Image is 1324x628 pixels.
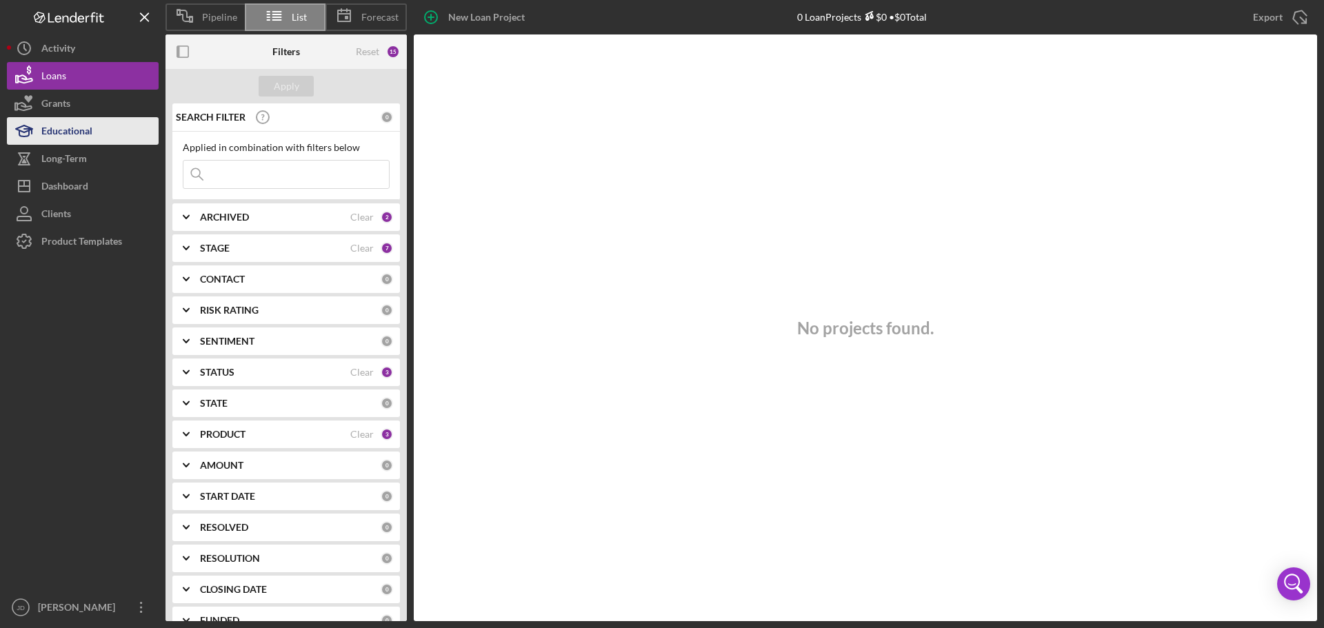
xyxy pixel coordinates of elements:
span: Pipeline [202,12,237,23]
b: STATE [200,398,228,409]
div: 0 [381,521,393,534]
text: JD [17,604,25,611]
div: 7 [381,242,393,254]
div: Loans [41,62,66,93]
div: 0 [381,459,393,472]
b: RISK RATING [200,305,259,316]
button: Dashboard [7,172,159,200]
span: List [292,12,307,23]
b: Filters [272,46,300,57]
div: Export [1253,3,1283,31]
div: 2 [381,211,393,223]
div: 3 [381,428,393,440]
div: Grants [41,90,70,121]
div: 0 [381,335,393,347]
div: 0 [381,552,393,565]
div: 0 [381,397,393,409]
div: New Loan Project [448,3,525,31]
b: CONTACT [200,274,245,285]
div: Dashboard [41,172,88,203]
b: RESOLVED [200,522,248,533]
div: Educational [41,117,92,148]
b: FUNDED [200,615,239,626]
button: Clients [7,200,159,227]
b: CLOSING DATE [200,584,267,595]
button: Export [1239,3,1317,31]
div: 0 [381,490,393,503]
button: Apply [259,76,314,97]
div: [PERSON_NAME] [34,594,124,625]
div: 0 [381,273,393,285]
div: Clear [350,212,374,223]
div: Activity [41,34,75,65]
button: Product Templates [7,227,159,255]
span: Forecast [361,12,399,23]
div: $0 [861,11,887,23]
b: PRODUCT [200,429,245,440]
div: Product Templates [41,227,122,259]
div: Reset [356,46,379,57]
div: Clear [350,429,374,440]
button: JD[PERSON_NAME] [7,594,159,621]
div: Long-Term [41,145,87,176]
h3: No projects found. [797,318,934,338]
b: ARCHIVED [200,212,249,223]
b: SENTIMENT [200,336,254,347]
div: Applied in combination with filters below [183,142,390,153]
div: 0 [381,614,393,627]
div: 0 [381,304,393,316]
div: Open Intercom Messenger [1277,567,1310,600]
b: RESOLUTION [200,553,260,564]
div: 0 [381,111,393,123]
div: 15 [386,45,400,59]
button: Loans [7,62,159,90]
div: Clear [350,243,374,254]
b: SEARCH FILTER [176,112,245,123]
div: Clients [41,200,71,231]
div: 3 [381,366,393,378]
button: New Loan Project [414,3,539,31]
div: Clear [350,367,374,378]
div: 0 Loan Projects • $0 Total [797,11,927,23]
b: AMOUNT [200,460,243,471]
b: START DATE [200,491,255,502]
b: STAGE [200,243,230,254]
b: STATUS [200,367,234,378]
button: Grants [7,90,159,117]
button: Activity [7,34,159,62]
button: Long-Term [7,145,159,172]
div: Apply [274,76,299,97]
div: 0 [381,583,393,596]
button: Educational [7,117,159,145]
